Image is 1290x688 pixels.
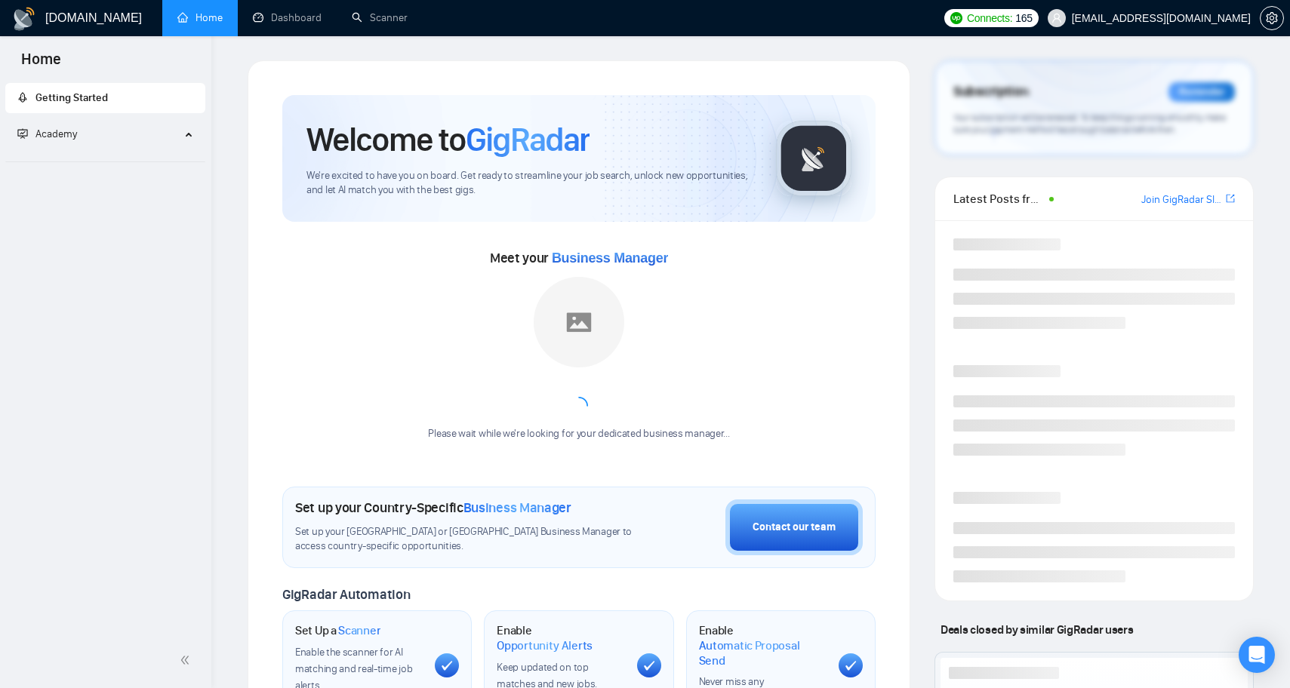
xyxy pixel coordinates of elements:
span: user [1051,13,1062,23]
span: double-left [180,653,195,668]
a: homeHome [177,11,223,24]
span: setting [1261,12,1283,24]
span: Meet your [490,250,668,266]
span: Your subscription will be renewed. To keep things running smoothly, make sure your payment method... [953,112,1225,136]
h1: Enable [699,623,827,668]
h1: Enable [497,623,624,653]
span: Subscription [953,79,1028,105]
span: Academy [17,127,77,140]
button: setting [1260,6,1284,30]
a: export [1226,192,1235,206]
h1: Set up your Country-Specific [295,499,571,516]
h1: Welcome to [306,119,590,160]
h1: Set Up a [295,623,380,638]
span: Getting Started [35,91,108,104]
span: Deals closed by similar GigRadar users [934,616,1139,643]
div: Reminder [1168,82,1235,102]
span: Academy [35,127,77,140]
span: Automatic Proposal Send [699,638,827,668]
a: searchScanner [352,11,408,24]
li: Academy Homepage [5,155,205,165]
span: Business Manager [463,499,571,516]
a: Join GigRadar Slack Community [1141,192,1223,208]
img: upwork-logo.png [950,12,962,24]
span: Opportunity Alerts [497,638,593,653]
span: 165 [1015,10,1032,26]
a: dashboardDashboard [253,11,322,24]
span: export [1226,192,1235,204]
img: gigradar-logo.png [776,121,851,196]
span: GigRadar [466,119,590,160]
span: Set up your [GEOGRAPHIC_DATA] or [GEOGRAPHIC_DATA] Business Manager to access country-specific op... [295,525,636,554]
div: Please wait while we're looking for your dedicated business manager... [419,427,738,441]
div: Contact our team [753,519,836,536]
img: logo [12,7,36,31]
span: Connects: [967,10,1012,26]
div: Open Intercom Messenger [1239,637,1275,673]
span: loading [566,393,592,419]
li: Getting Started [5,83,205,113]
span: rocket [17,92,28,103]
span: GigRadar Automation [282,586,410,603]
a: setting [1260,12,1284,24]
button: Contact our team [725,499,863,555]
span: Scanner [338,623,380,638]
span: Business Manager [552,250,668,266]
span: Latest Posts from the GigRadar Community [953,189,1045,208]
span: Home [9,48,73,80]
span: fund-projection-screen [17,128,28,139]
img: placeholder.png [534,277,624,367]
span: We're excited to have you on board. Get ready to streamline your job search, unlock new opportuni... [306,169,752,198]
